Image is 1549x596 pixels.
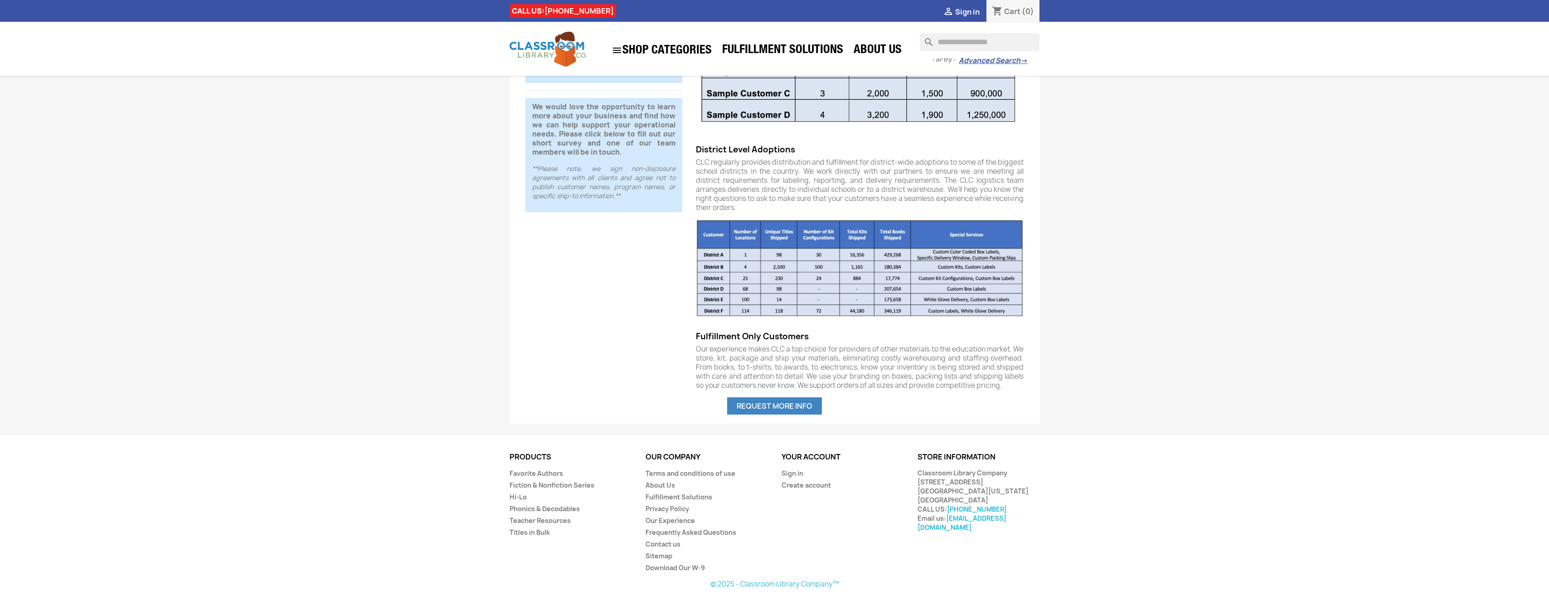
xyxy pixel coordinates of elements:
[646,563,705,572] a: Download Our W-9
[532,103,676,157] p: We would love the opportunity to learn more about your business and find how we can help support ...
[918,453,1040,461] p: Store information
[918,514,1006,532] a: [EMAIL_ADDRESS][DOMAIN_NAME]
[510,493,527,501] a: Hi-Lo
[696,134,1024,154] h3: District Level Adoptions
[696,220,1024,317] img: Classroom Library Company District Table
[849,42,906,60] a: About Us
[718,42,848,60] a: Fulfillment Solutions
[1004,6,1020,16] span: Cart
[510,481,594,489] a: Fiction & Nonfiction Series
[947,505,1007,513] a: [PHONE_NUMBER]
[510,504,580,513] a: Phonics & Decodables
[532,164,676,200] p: **Please note, we sign non-disclosure agreements with all clients and agree not to publish custom...
[1022,6,1034,16] span: (0)
[510,528,550,537] a: Titles in Bulk
[646,516,695,525] a: Our Experience
[696,158,1024,212] p: CLC regularly provides distribution and fulfillment for district-wide adoptions to some of the bi...
[510,32,587,67] img: Classroom Library Company
[510,469,563,478] a: Favorite Authors
[696,321,1024,341] h3: Fulfillment Only Customers
[1020,56,1027,65] span: →
[696,345,1024,390] p: Our experience makes CLC a top choice for providers of other materials to the education market. W...
[710,579,839,589] a: © 2025 - Classroom Library Company™
[646,453,768,461] p: Our company
[646,493,712,501] a: Fulfillment Solutions
[782,469,803,478] a: Sign in
[607,40,716,60] a: SHOP CATEGORIES
[782,452,840,462] a: Your account
[544,6,614,16] a: [PHONE_NUMBER]
[727,397,822,415] a: REQUEST MORE INFO
[943,7,954,18] i: 
[646,481,675,489] a: About Us
[920,33,931,44] i: search
[943,7,980,17] a:  Sign in
[646,469,735,478] a: Terms and conditions of use
[782,481,831,489] a: Create account
[646,504,689,513] a: Privacy Policy
[992,6,1003,17] i: shopping_cart
[510,516,571,525] a: Teacher Resources
[612,45,622,56] i: 
[510,4,616,18] div: CALL US:
[955,7,980,17] span: Sign in
[646,528,736,537] a: Frequently Asked Questions
[646,552,672,560] a: Sitemap
[510,453,632,461] p: Products
[646,540,680,548] a: Contact us
[932,55,959,64] span: - or try -
[918,469,1040,532] div: Classroom Library Company [STREET_ADDRESS] [GEOGRAPHIC_DATA][US_STATE] [GEOGRAPHIC_DATA] CALL US:...
[959,56,1027,65] a: Advanced Search→
[920,33,1039,51] input: Search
